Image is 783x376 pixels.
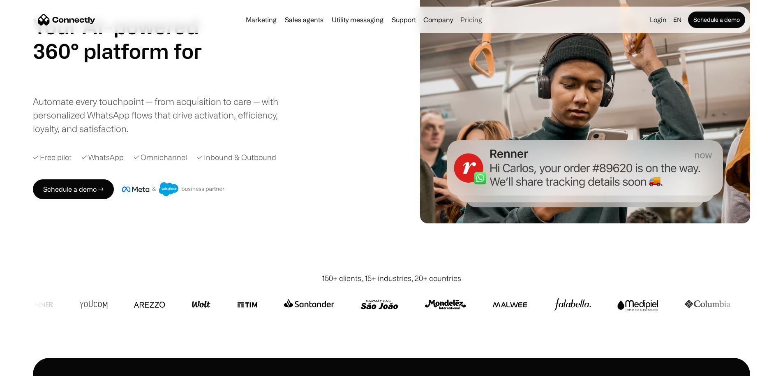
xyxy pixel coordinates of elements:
div: en [670,14,686,26]
div: Automate every touchpoint — from acquisition to care — with personalized WhatsApp flows that driv... [33,95,292,135]
div: carousel [33,63,222,88]
ul: Language list [16,362,49,373]
a: Support [388,16,419,23]
div: ✓ Free pilot [33,152,72,163]
a: Login [647,14,670,26]
a: home [38,14,95,26]
a: Marketing [243,16,280,23]
div: 150+ clients, 15+ industries, 20+ countries [322,273,461,284]
h1: Your AI-powered 360° platform for [33,14,222,63]
aside: Language selected: English [8,361,49,373]
a: Pricing [457,16,485,23]
a: Schedule a demo → [33,179,114,199]
a: Schedule a demo [688,12,745,28]
a: Sales agents [282,16,327,23]
div: ✓ Omnichannel [134,152,187,163]
div: ✓ WhatsApp [81,152,124,163]
a: Utility messaging [328,16,387,23]
div: Company [423,14,453,26]
div: Company [421,14,455,26]
div: en [673,14,681,26]
img: Meta and Salesforce business partner badge. [122,182,225,196]
div: ✓ Inbound & Outbound [197,152,276,163]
